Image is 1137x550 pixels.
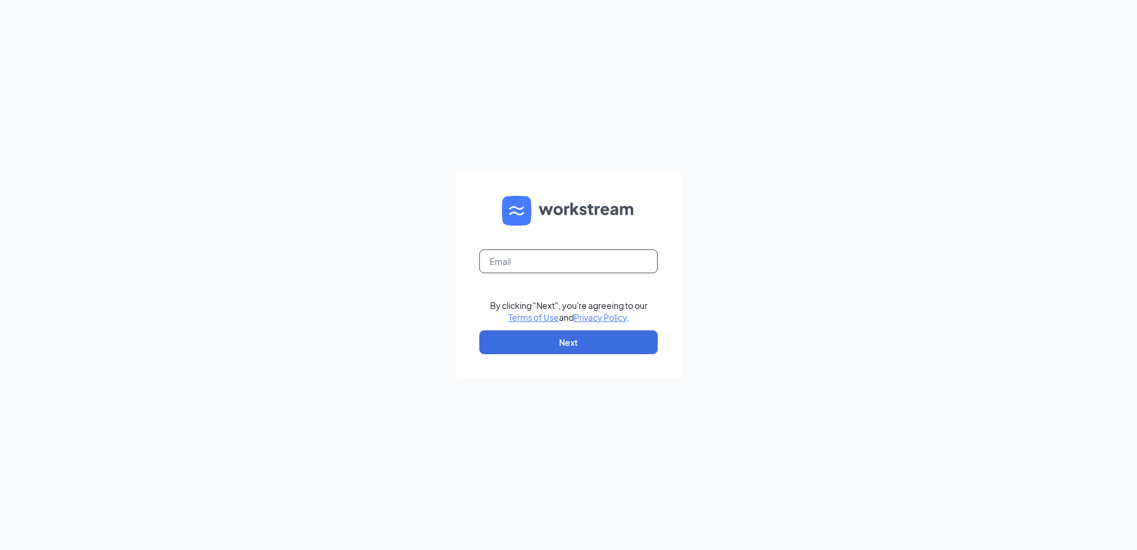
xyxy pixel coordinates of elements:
[574,312,627,323] a: Privacy Policy
[479,330,658,354] button: Next
[502,196,635,226] img: WS logo and Workstream text
[490,299,648,323] div: By clicking "Next", you're agreeing to our and .
[479,249,658,273] input: Email
[508,312,559,323] a: Terms of Use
